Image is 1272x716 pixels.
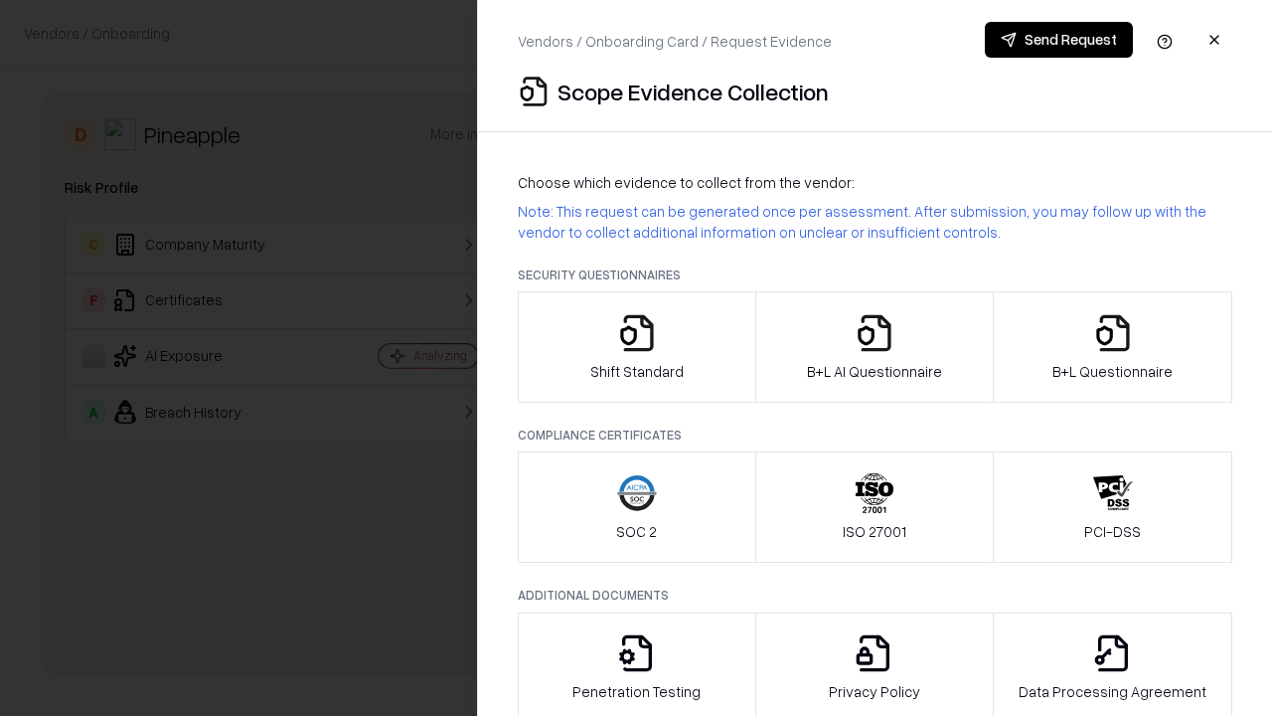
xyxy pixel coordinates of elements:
p: Privacy Policy [829,681,920,702]
p: Shift Standard [590,361,684,382]
button: Shift Standard [518,291,756,403]
p: Security Questionnaires [518,267,1232,283]
p: ISO 27001 [843,521,906,542]
p: Compliance Certificates [518,427,1232,444]
button: SOC 2 [518,451,756,563]
p: Data Processing Agreement [1019,681,1206,702]
p: Additional Documents [518,587,1232,604]
p: PCI-DSS [1084,521,1141,542]
p: B+L Questionnaire [1052,361,1173,382]
button: B+L Questionnaire [993,291,1232,403]
button: PCI-DSS [993,451,1232,563]
button: Send Request [985,22,1133,58]
p: Penetration Testing [572,681,701,702]
p: SOC 2 [616,521,657,542]
p: Scope Evidence Collection [557,76,829,107]
p: Choose which evidence to collect from the vendor: [518,172,1232,193]
p: Note: This request can be generated once per assessment. After submission, you may follow up with... [518,201,1232,243]
p: Vendors / Onboarding Card / Request Evidence [518,31,832,52]
p: B+L AI Questionnaire [807,361,942,382]
button: ISO 27001 [755,451,995,563]
button: B+L AI Questionnaire [755,291,995,403]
